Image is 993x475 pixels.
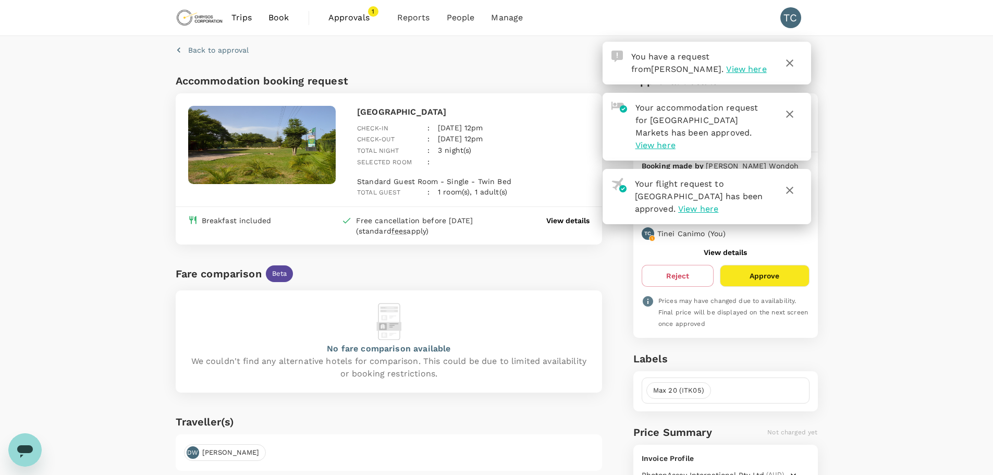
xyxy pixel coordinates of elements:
[678,204,718,214] span: View here
[188,355,590,380] p: We couldn't find any alternative hotels for comparison. This could be due to limited availability...
[767,429,817,436] span: Not charged yet
[611,51,623,62] img: Approval Request
[447,11,475,24] span: People
[419,178,430,198] div: :
[720,265,809,287] button: Approve
[658,297,808,327] span: Prices may have changed due to availability. Final price will be displayed on the next screen onc...
[633,424,712,441] h6: Price Summary
[438,123,483,133] p: [DATE] 12pm
[357,159,412,166] span: Selected room
[268,11,289,24] span: Book
[631,52,724,74] span: You have a request from .
[397,11,430,24] span: Reports
[368,6,378,17] span: 1
[644,230,651,237] p: TC
[176,265,262,282] div: Fare comparison
[176,413,603,430] h6: Traveller(s)
[419,114,430,134] div: :
[635,140,676,150] span: View here
[176,45,249,55] button: Back to approval
[491,11,523,24] span: Manage
[611,178,627,192] img: flight-approved
[438,133,483,144] p: [DATE] 12pm
[202,215,272,226] div: Breakfast included
[357,125,388,132] span: Check-in
[780,7,801,28] div: TC
[376,303,401,340] img: hotel-alternative-empty-logo
[651,64,721,74] span: [PERSON_NAME]
[328,11,381,24] span: Approvals
[647,386,710,396] span: Max 20 (ITK05)
[546,215,590,226] button: View details
[419,125,430,145] div: :
[419,148,430,168] div: :
[642,453,810,464] p: Invoice Profile
[357,147,399,154] span: Total night
[188,45,249,55] p: Back to approval
[657,228,726,239] p: Tinei Canimo ( You )
[419,137,430,156] div: :
[635,103,758,138] span: Your accommodation request for [GEOGRAPHIC_DATA] Markets has been approved.
[726,64,766,74] span: View here
[187,446,199,459] div: DW
[8,433,42,467] iframe: Button to launch messaging window
[176,6,224,29] img: Chrysos Corporation
[231,11,252,24] span: Trips
[176,72,387,89] h6: Accommodation booking request
[266,269,293,279] span: Beta
[611,102,627,113] img: hotel-approved
[438,145,472,155] p: 3 night(s)
[357,189,401,196] span: Total guest
[356,215,504,236] div: Free cancellation before [DATE] (standard apply)
[196,448,266,458] span: [PERSON_NAME]
[438,187,507,197] p: 1 room(s), 1 adult(s)
[357,136,395,143] span: Check-out
[188,106,336,184] img: hotel
[357,176,511,187] p: Standard Guest Room - Single - Twin Bed
[357,106,590,118] p: [GEOGRAPHIC_DATA]
[327,343,450,355] p: No fare comparison available
[704,248,747,257] button: View details
[391,227,407,235] span: fees
[635,179,763,214] span: Your flight request to [GEOGRAPHIC_DATA] has been approved.
[642,265,714,287] button: Reject
[633,350,818,367] h6: Labels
